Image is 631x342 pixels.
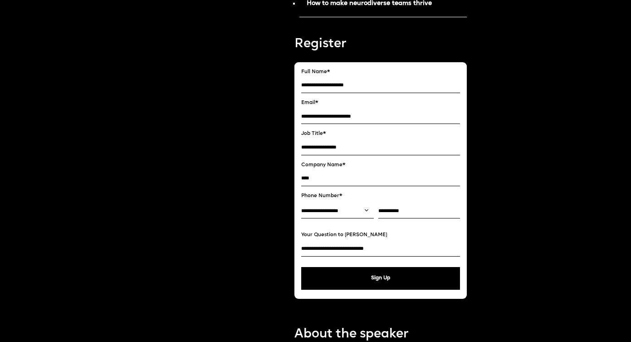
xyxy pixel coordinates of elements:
[301,232,460,238] label: Your Question to [PERSON_NAME]
[301,100,460,106] label: Email
[294,35,467,53] p: Register
[301,267,460,290] button: Sign Up
[307,0,432,6] strong: How to make neurodiverse teams thrive
[301,131,460,137] label: Job Title
[301,162,460,168] label: Company Name
[301,193,460,199] label: Phone Number
[301,69,460,75] label: Full Name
